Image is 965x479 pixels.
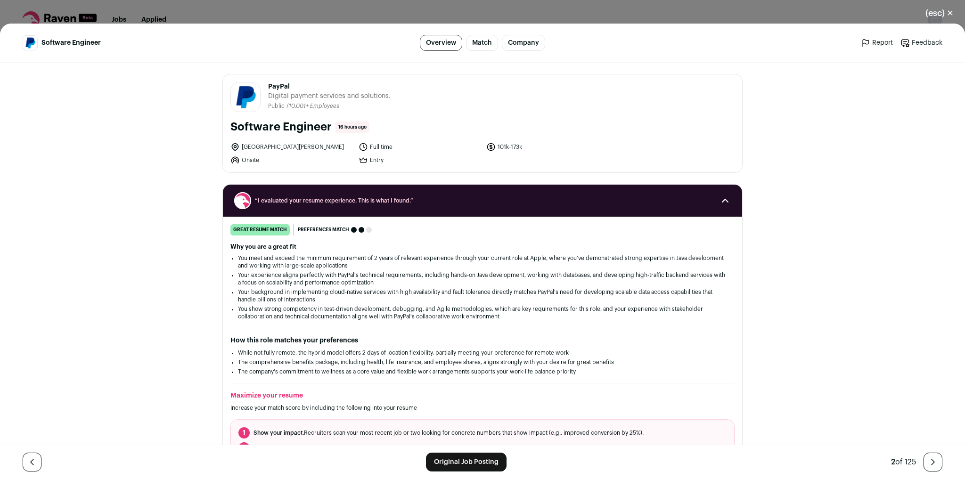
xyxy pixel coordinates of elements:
p: Increase your match score by including the following into your resume [230,404,735,412]
div: great resume match [230,224,290,235]
h1: Software Engineer [230,120,332,135]
span: “I evaluated your resume experience. This is what I found.” [255,197,710,204]
li: Your experience aligns perfectly with PayPal's technical requirements, including hands-on Java de... [238,271,727,286]
span: 1 [238,427,250,438]
a: Report [861,38,893,48]
li: Entry [359,155,481,165]
span: 2 [238,442,250,454]
li: You show strong competency in test-driven development, debugging, and Agile methodologies, which ... [238,305,727,320]
span: 2 [891,458,895,466]
li: While not fully remote, the hybrid model offers 2 days of location flexibility, partially meeting... [238,349,727,357]
a: Match [466,35,498,51]
span: Digital payment services and solutions. [268,91,391,101]
li: Full time [359,142,481,152]
span: Show your impact. [254,430,304,436]
a: Company [502,35,545,51]
li: The company's commitment to wellness as a core value and flexible work arrangements supports your... [238,368,727,375]
a: Overview [420,35,462,51]
li: You meet and exceed the minimum requirement of 2 years of relevant experience through your curren... [238,254,727,269]
li: Your background in implementing cloud-native services with high availability and fault tolerance ... [238,288,727,303]
h2: How this role matches your preferences [230,336,735,345]
li: Public [268,103,286,110]
span: [PERSON_NAME] predicts they will be keywords in the recruiter's search, so add them if you have r... [254,444,652,452]
li: The comprehensive benefits package, including health, life insurance, and employee shares, aligns... [238,358,727,366]
img: f02111fb44465a6a12ed38154745a85114c7a6ba4054830ba8d1dae3ec84ef05.png [231,82,260,112]
div: of 125 [891,456,916,468]
h2: Why you are a great fit [230,243,735,251]
li: [GEOGRAPHIC_DATA][PERSON_NAME] [230,142,353,152]
a: Original Job Posting [426,453,507,471]
span: 10,001+ Employees [289,103,339,109]
a: Feedback [900,38,942,48]
span: 16 hours ago [335,122,369,133]
li: / [286,103,339,110]
h2: Maximize your resume [230,391,735,400]
span: PayPal [268,82,391,91]
li: Onsite [230,155,353,165]
span: Software Engineer [41,38,101,48]
img: f02111fb44465a6a12ed38154745a85114c7a6ba4054830ba8d1dae3ec84ef05.png [23,36,37,50]
span: Preferences match [298,225,349,235]
button: Close modal [914,3,965,24]
span: Recruiters scan your most recent job or two looking for concrete numbers that show impact (e.g., ... [254,429,644,437]
li: 101k-173k [486,142,609,152]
